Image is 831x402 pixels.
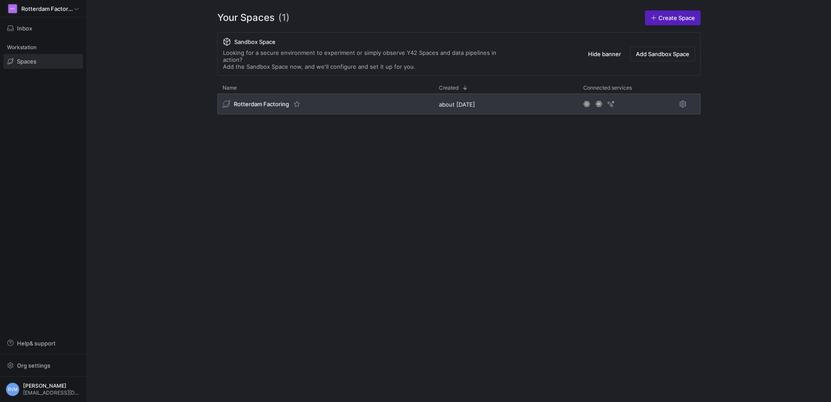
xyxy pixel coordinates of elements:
[234,38,276,45] span: Sandbox Space
[21,5,74,12] span: Rotterdam Factoring (Enjins)
[3,21,83,36] button: Inbox
[17,362,50,369] span: Org settings
[439,101,475,108] span: about [DATE]
[3,41,83,54] div: Workstation
[17,25,32,32] span: Inbox
[8,4,17,13] div: RF(
[234,100,289,107] span: Rotterdam Factoring
[217,10,275,25] span: Your Spaces
[583,85,632,91] span: Connected services
[6,382,20,396] div: RVM
[3,363,83,370] a: Org settings
[630,47,695,61] button: Add Sandbox Space
[636,50,689,57] span: Add Sandbox Space
[588,50,621,57] span: Hide banner
[23,390,81,396] span: [EMAIL_ADDRESS][DOMAIN_NAME]
[3,336,83,351] button: Help& support
[658,14,695,21] span: Create Space
[17,58,37,65] span: Spaces
[217,94,701,118] div: Press SPACE to select this row.
[3,358,83,373] button: Org settings
[17,340,56,347] span: Help & support
[278,10,289,25] span: (1)
[645,10,701,25] a: Create Space
[3,54,83,69] a: Spaces
[439,85,459,91] span: Created
[582,47,627,61] button: Hide banner
[3,380,83,399] button: RVM[PERSON_NAME][EMAIL_ADDRESS][DOMAIN_NAME]
[223,49,514,70] div: Looking for a secure environment to experiment or simply observe Y42 Spaces and data pipelines in...
[223,85,237,91] span: Name
[23,383,81,389] span: [PERSON_NAME]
